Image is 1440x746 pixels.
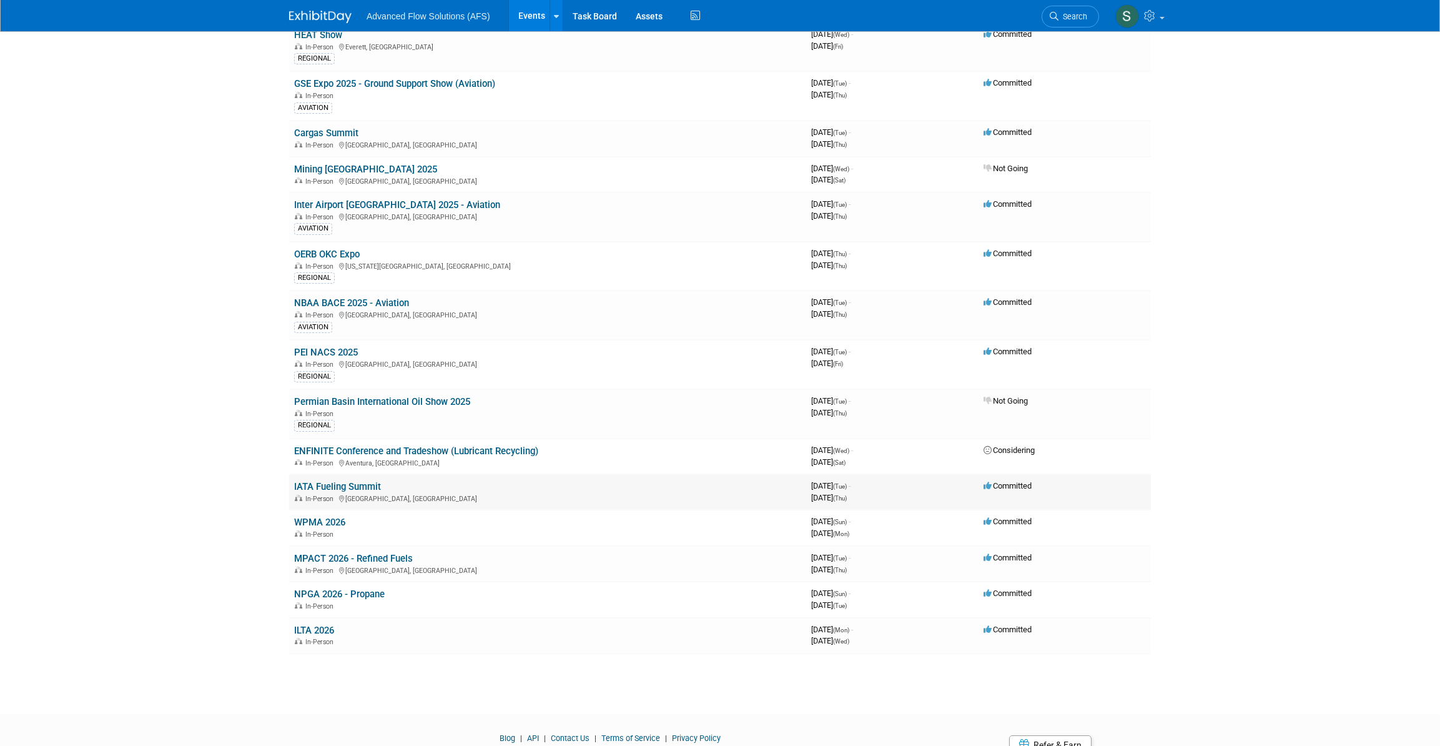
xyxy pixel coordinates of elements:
[833,447,849,454] span: (Wed)
[295,213,302,219] img: In-Person Event
[833,201,847,208] span: (Tue)
[294,481,381,492] a: IATA Fueling Summit
[305,43,337,51] span: In-Person
[984,445,1035,455] span: Considering
[305,602,337,610] span: In-Person
[833,177,846,184] span: (Sat)
[294,272,335,284] div: REGIONAL
[305,311,337,319] span: In-Person
[833,299,847,306] span: (Tue)
[811,261,847,270] span: [DATE]
[811,565,847,574] span: [DATE]
[305,638,337,646] span: In-Person
[294,297,409,309] a: NBAA BACE 2025 - Aviation
[294,41,801,51] div: Everett, [GEOGRAPHIC_DATA]
[984,127,1032,137] span: Committed
[833,483,847,490] span: (Tue)
[294,371,335,382] div: REGIONAL
[294,517,345,528] a: WPMA 2026
[305,92,337,100] span: In-Person
[294,565,801,575] div: [GEOGRAPHIC_DATA], [GEOGRAPHIC_DATA]
[811,249,851,258] span: [DATE]
[833,166,849,172] span: (Wed)
[833,495,847,502] span: (Thu)
[811,600,847,610] span: [DATE]
[1115,4,1139,28] img: Steve McAnally
[305,459,337,467] span: In-Person
[984,396,1028,405] span: Not Going
[811,553,851,562] span: [DATE]
[294,127,358,139] a: Cargas Summit
[294,347,358,358] a: PEI NACS 2025
[591,734,599,743] span: |
[984,78,1032,87] span: Committed
[811,445,853,455] span: [DATE]
[551,734,589,743] a: Contact Us
[811,517,851,526] span: [DATE]
[849,517,851,526] span: -
[294,420,335,431] div: REGIONAL
[851,164,853,173] span: -
[295,638,302,644] img: In-Person Event
[294,223,332,234] div: AVIATION
[833,567,847,574] span: (Thu)
[851,29,853,39] span: -
[833,311,847,318] span: (Thu)
[294,309,801,319] div: [GEOGRAPHIC_DATA], [GEOGRAPHIC_DATA]
[833,43,843,50] span: (Fri)
[833,213,847,220] span: (Thu)
[833,262,847,269] span: (Thu)
[294,457,801,467] div: Aventura, [GEOGRAPHIC_DATA]
[294,261,801,271] div: [US_STATE][GEOGRAPHIC_DATA], [GEOGRAPHIC_DATA]
[811,139,847,149] span: [DATE]
[811,199,851,209] span: [DATE]
[984,199,1032,209] span: Committed
[811,347,851,356] span: [DATE]
[811,457,846,467] span: [DATE]
[833,459,846,466] span: (Sat)
[833,141,847,148] span: (Thu)
[851,625,853,634] span: -
[851,445,853,455] span: -
[295,92,302,98] img: In-Person Event
[984,553,1032,562] span: Committed
[984,589,1032,598] span: Committed
[849,589,851,598] span: -
[295,262,302,269] img: In-Person Event
[984,517,1032,526] span: Committed
[849,481,851,490] span: -
[305,567,337,575] span: In-Person
[833,129,847,136] span: (Tue)
[294,176,801,186] div: [GEOGRAPHIC_DATA], [GEOGRAPHIC_DATA]
[294,29,342,41] a: HEAT Show
[811,175,846,184] span: [DATE]
[295,141,302,147] img: In-Person Event
[833,627,849,634] span: (Mon)
[294,211,801,221] div: [GEOGRAPHIC_DATA], [GEOGRAPHIC_DATA]
[1042,6,1099,27] a: Search
[294,625,334,636] a: ILTA 2026
[849,553,851,562] span: -
[289,11,352,23] img: ExhibitDay
[811,127,851,137] span: [DATE]
[984,29,1032,39] span: Committed
[367,11,490,21] span: Advanced Flow Solutions (AFS)
[811,589,851,598] span: [DATE]
[833,361,843,367] span: (Fri)
[294,249,360,260] a: OERB OKC Expo
[294,322,332,333] div: AVIATION
[811,164,853,173] span: [DATE]
[295,495,302,501] img: In-Person Event
[294,589,385,600] a: NPGA 2026 - Propane
[295,459,302,465] img: In-Person Event
[294,139,801,149] div: [GEOGRAPHIC_DATA], [GEOGRAPHIC_DATA]
[811,408,847,417] span: [DATE]
[294,78,495,89] a: GSE Expo 2025 - Ground Support Show (Aviation)
[811,29,853,39] span: [DATE]
[984,625,1032,634] span: Committed
[672,734,721,743] a: Privacy Policy
[295,361,302,367] img: In-Person Event
[1058,12,1087,21] span: Search
[601,734,660,743] a: Terms of Service
[295,602,302,609] img: In-Person Event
